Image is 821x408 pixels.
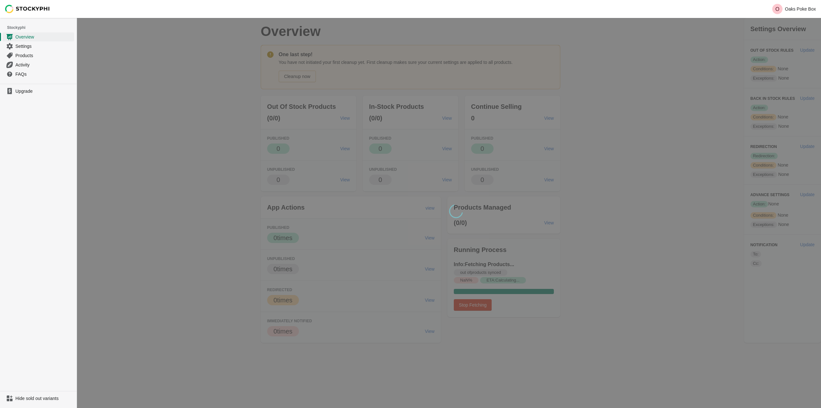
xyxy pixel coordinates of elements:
a: Products [3,51,74,60]
a: FAQs [3,69,74,79]
span: Avatar with initials O [772,4,783,14]
a: Hide sold out variants [3,394,74,403]
p: Oaks Poke Box [785,6,816,12]
text: O [775,6,779,12]
a: Overview [3,32,74,41]
span: Upgrade [15,88,73,94]
a: Settings [3,41,74,51]
span: Products [15,52,73,59]
button: Avatar with initials OOaks Poke Box [770,3,819,15]
a: Upgrade [3,87,74,96]
span: Activity [15,62,73,68]
span: Overview [15,34,73,40]
a: Activity [3,60,74,69]
span: Stockyphi [7,24,77,31]
img: Stockyphi [5,5,50,13]
span: Hide sold out variants [15,395,73,402]
span: Settings [15,43,73,49]
span: FAQs [15,71,73,77]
